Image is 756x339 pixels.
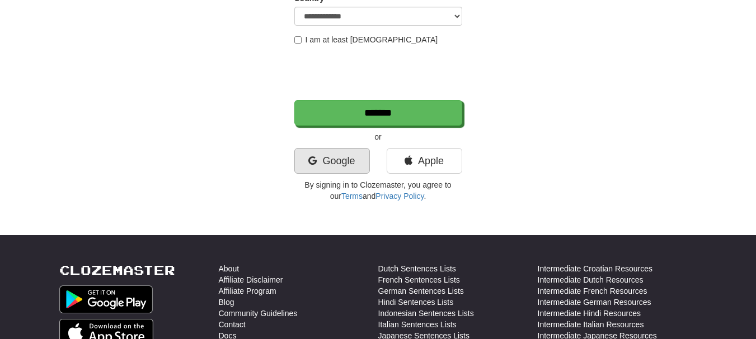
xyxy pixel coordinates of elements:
a: Apple [387,148,462,174]
iframe: reCAPTCHA [294,51,464,94]
a: Indonesian Sentences Lists [378,308,474,319]
a: Intermediate Croatian Resources [538,263,652,274]
a: Intermediate German Resources [538,297,651,308]
img: Get it on Google Play [59,285,153,313]
a: Google [294,148,370,174]
a: About [219,263,240,274]
label: I am at least [DEMOGRAPHIC_DATA] [294,34,438,45]
a: Blog [219,297,234,308]
a: Community Guidelines [219,308,298,319]
p: By signing in to Clozemaster, you agree to our and . [294,179,462,202]
a: German Sentences Lists [378,285,464,297]
a: Hindi Sentences Lists [378,297,454,308]
a: Intermediate French Resources [538,285,647,297]
a: Italian Sentences Lists [378,319,457,330]
a: Affiliate Program [219,285,276,297]
a: Privacy Policy [375,192,424,200]
input: I am at least [DEMOGRAPHIC_DATA] [294,36,302,44]
a: Intermediate Hindi Resources [538,308,641,319]
a: Affiliate Disclaimer [219,274,283,285]
a: Contact [219,319,246,330]
a: Clozemaster [59,263,175,277]
p: or [294,131,462,142]
a: Terms [341,192,363,200]
a: Dutch Sentences Lists [378,263,456,274]
a: Intermediate Italian Resources [538,319,644,330]
a: French Sentences Lists [378,274,460,285]
a: Intermediate Dutch Resources [538,274,644,285]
